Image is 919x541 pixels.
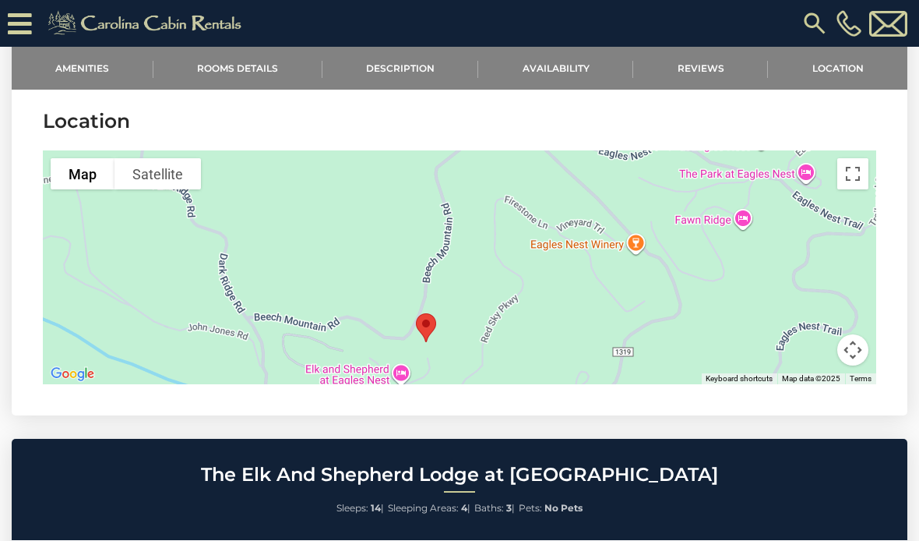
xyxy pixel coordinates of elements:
[336,498,384,518] li: |
[506,502,512,514] strong: 3
[633,47,768,90] a: Reviews
[16,465,903,485] h2: The Elk And Shepherd Lodge at [GEOGRAPHIC_DATA]
[706,373,773,384] button: Keyboard shortcuts
[388,502,459,514] span: Sleeping Areas:
[51,158,114,189] button: Show street map
[474,498,515,518] li: |
[43,108,876,135] h3: Location
[837,158,868,189] button: Toggle fullscreen view
[544,502,583,514] strong: No Pets
[47,364,98,384] img: Google
[322,47,479,90] a: Description
[371,502,381,514] strong: 14
[388,498,470,518] li: |
[837,334,868,366] button: Map camera controls
[850,374,871,383] a: Terms (opens in new tab)
[782,374,840,383] span: Map data ©2025
[336,502,368,514] span: Sleeps:
[768,47,907,90] a: Location
[801,9,829,37] img: search-regular.svg
[461,502,467,514] strong: 4
[47,364,98,384] a: Open this area in Google Maps (opens a new window)
[12,47,153,90] a: Amenities
[833,10,865,37] a: [PHONE_NUMBER]
[519,502,542,514] span: Pets:
[153,47,322,90] a: Rooms Details
[410,307,442,348] div: The Elk And Shepherd Lodge at Eagles Nest
[40,8,255,39] img: Khaki-logo.png
[478,47,633,90] a: Availability
[474,502,504,514] span: Baths:
[114,158,201,189] button: Show satellite imagery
